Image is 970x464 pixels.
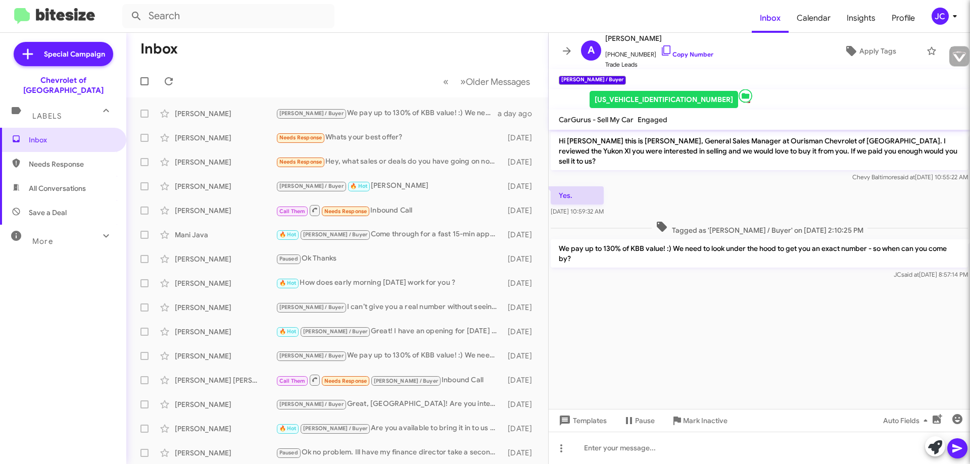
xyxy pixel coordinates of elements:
[279,208,306,215] span: Call Them
[175,254,276,264] div: [PERSON_NAME]
[175,278,276,288] div: [PERSON_NAME]
[883,411,932,430] span: Auto Fields
[932,8,949,25] div: JC
[14,42,113,66] a: Special Campaign
[276,156,503,168] div: Hey, what sales or deals do you have going on now?
[279,425,297,432] span: 🔥 Hot
[279,159,322,165] span: Needs Response
[894,271,968,278] span: JC [DATE] 8:57:14 PM
[276,374,503,386] div: Inbound Call
[175,157,276,167] div: [PERSON_NAME]
[839,4,884,33] a: Insights
[175,230,276,240] div: Mani Java
[279,231,297,238] span: 🔥 Hot
[443,75,449,88] span: «
[503,278,540,288] div: [DATE]
[276,301,503,313] div: I can’t give you a real number without seeing the car, But your car could be worth more than you ...
[29,208,67,218] span: Save a Deal
[175,302,276,313] div: [PERSON_NAME]
[276,326,503,337] div: Great! I have an opening for [DATE] at 4 or is 6 pm better for you?
[122,4,334,28] input: Search
[29,183,86,193] span: All Conversations
[276,132,503,143] div: Whats your best offer?
[175,327,276,337] div: [PERSON_NAME]
[32,112,62,121] span: Labels
[279,449,298,456] span: Paused
[276,447,503,458] div: Ok no problem. Ill have my finance director take a second look at it. What if any did you have as...
[279,134,322,141] span: Needs Response
[460,75,466,88] span: »
[324,208,367,215] span: Needs Response
[140,41,178,57] h1: Inbox
[503,351,540,361] div: [DATE]
[683,411,727,430] span: Mark Inactive
[557,411,607,430] span: Templates
[175,424,276,434] div: [PERSON_NAME]
[559,76,626,85] small: [PERSON_NAME] / Buyer
[438,71,536,92] nav: Page navigation example
[276,229,503,240] div: Come through for a fast 15-min appraisal. You’ll get a real number for your car, no guessing. Wor...
[503,157,540,167] div: [DATE]
[279,401,344,407] span: [PERSON_NAME] / Buyer
[638,115,667,124] span: Engaged
[279,280,297,286] span: 🔥 Hot
[503,448,540,458] div: [DATE]
[549,411,615,430] button: Templates
[276,277,503,289] div: How does early morning [DATE] work for you ?
[175,375,276,385] div: [PERSON_NAME] [PERSON_NAME]
[29,159,115,169] span: Needs Response
[789,4,839,33] span: Calendar
[551,239,968,268] p: We pay up to 130% of KBB value! :) We need to look under the hood to get you an exact number - so...
[901,271,919,278] span: said at
[175,351,276,361] div: [PERSON_NAME]
[175,448,276,458] div: [PERSON_NAME]
[503,205,540,216] div: [DATE]
[503,399,540,409] div: [DATE]
[663,411,736,430] button: Mark Inactive
[503,230,540,240] div: [DATE]
[503,181,540,191] div: [DATE]
[276,423,503,434] div: Are you available to bring it in to us so i can get you the most accurate # ?
[279,255,298,262] span: Paused
[818,42,922,60] button: Apply Tags
[303,328,367,335] span: [PERSON_NAME] / Buyer
[897,173,915,181] span: said at
[276,180,503,192] div: [PERSON_NAME]
[605,60,713,70] span: Trade Leads
[276,350,503,362] div: We pay up to 130% of KBB value! :) We need to look under the hood to get you an exact number - so...
[605,44,713,60] span: [PHONE_NUMBER]
[279,328,297,335] span: 🔥 Hot
[498,109,540,119] div: a day ago
[503,133,540,143] div: [DATE]
[588,42,595,59] span: A
[551,132,968,170] p: Hi [PERSON_NAME] this is [PERSON_NAME], General Sales Manager at Ourisman Chevrolet of [GEOGRAPHI...
[559,115,634,124] span: CarGurus - Sell My Car
[279,304,344,311] span: [PERSON_NAME] / Buyer
[279,183,344,189] span: [PERSON_NAME] / Buyer
[44,49,105,59] span: Special Campaign
[303,231,367,238] span: [PERSON_NAME] / Buyer
[551,186,604,204] p: Yes.
[660,50,713,58] a: Copy Number
[503,424,540,434] div: [DATE]
[752,4,789,33] a: Inbox
[503,375,540,385] div: [DATE]
[605,32,713,44] span: [PERSON_NAME]
[503,302,540,313] div: [DATE]
[875,411,940,430] button: Auto Fields
[175,181,276,191] div: [PERSON_NAME]
[884,4,923,33] a: Profile
[615,411,663,430] button: Pause
[852,173,968,181] span: Chevy Baltimore [DATE] 10:55:22 AM
[652,221,867,235] span: Tagged as '[PERSON_NAME] / Buyer' on [DATE] 2:10:25 PM
[324,378,367,384] span: Needs Response
[175,205,276,216] div: [PERSON_NAME]
[279,110,344,117] span: [PERSON_NAME] / Buyer
[503,254,540,264] div: [DATE]
[279,352,344,359] span: [PERSON_NAME] / Buyer
[466,76,530,87] span: Older Messages
[923,8,959,25] button: JC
